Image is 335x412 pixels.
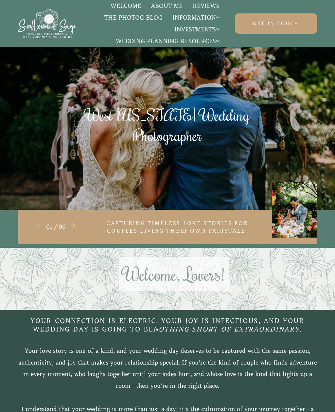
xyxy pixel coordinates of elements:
[116,38,220,45] span: Wedding Planning Resources
[169,25,224,34] a: Investments
[172,14,220,21] span: Information
[140,227,164,235] span: Living
[209,227,248,235] span: Fairytale.
[133,125,202,145] span: Photographer
[253,20,299,27] span: Get in touch
[116,105,196,125] span: [US_STATE]
[174,26,220,33] span: Investments
[148,220,181,227] span: Timeless
[85,105,113,125] span: West
[166,227,187,235] span: Their
[18,345,317,392] p: Your love story is one-of-a-kind, and your wedding day deserves to be captured with the same pass...
[190,227,206,235] span: Own
[18,9,77,38] img: Sunflower & Sage Wedding Photography
[235,220,248,227] span: for
[46,221,66,233] p: 01 / 06
[188,2,225,10] a: Reviews
[111,37,224,45] a: Wedding Planning Resources
[167,13,224,22] a: Information
[31,317,307,333] span: Your connection is electric, your joy is infectious, and your wedding day is going to be
[200,105,250,125] span: Wedding
[123,262,224,285] span: Welcome, Lovers!
[183,220,201,227] span: Love
[99,13,167,22] a: The Photog Blog
[153,325,302,333] em: nothing short of extraordinary.
[105,2,146,10] a: Welcome
[146,2,188,10] a: About Me
[235,13,317,34] a: Get in touch
[107,227,138,235] span: Couples
[272,182,317,237] img: DSC_2364-004a880f-1500.jpg
[203,220,232,227] span: Stories
[106,220,145,227] span: Capturing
